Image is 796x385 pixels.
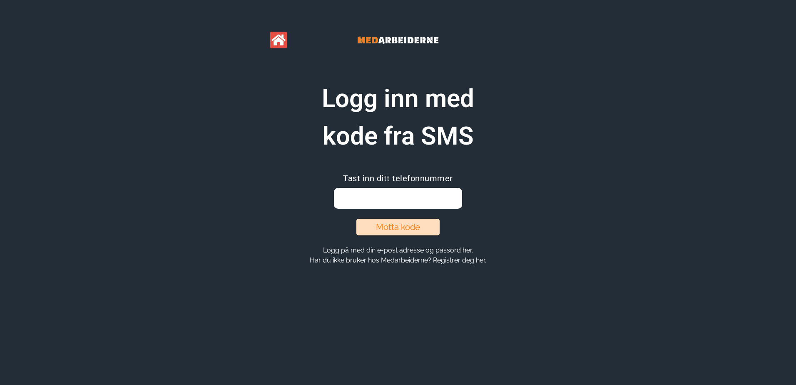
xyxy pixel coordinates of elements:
button: Logg på med din e-post adresse og passord her. [321,246,475,255]
img: Banner [336,25,460,55]
span: Tast inn ditt telefonnummer [343,173,453,183]
button: Motta kode [356,219,440,235]
h1: Logg inn med kode fra SMS [294,80,502,155]
button: Har du ikke bruker hos Medarbeiderne? Registrer deg her. [307,256,489,265]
